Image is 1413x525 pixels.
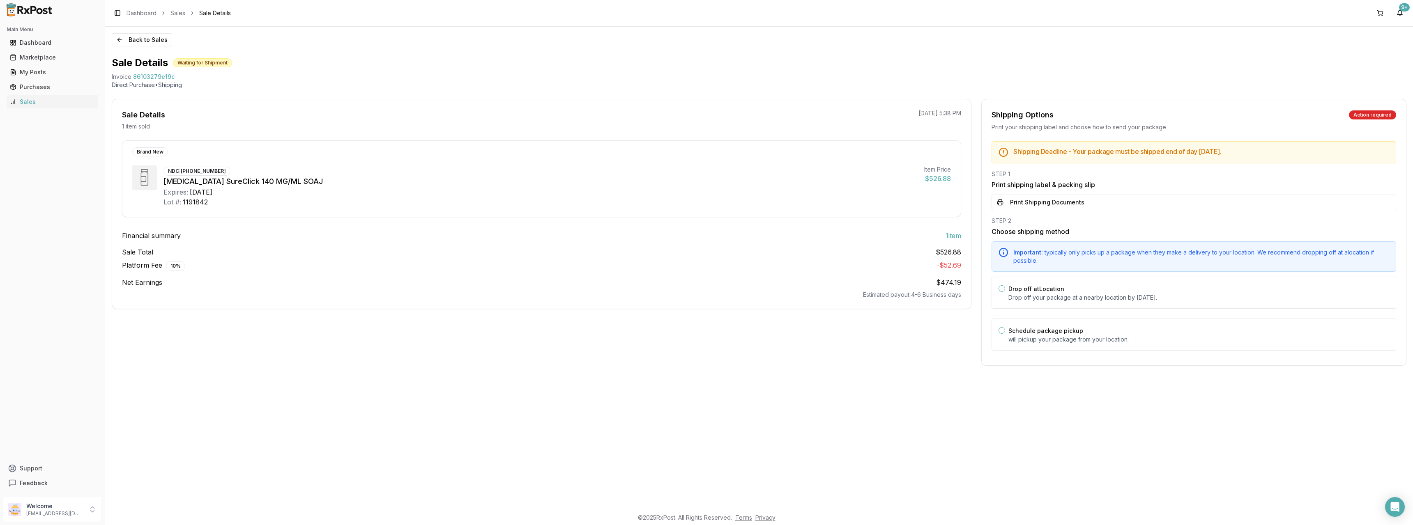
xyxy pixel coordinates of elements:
[163,197,181,207] div: Lot #:
[992,180,1396,190] h3: Print shipping label & packing slip
[10,68,95,76] div: My Posts
[992,123,1396,131] div: Print your shipping label and choose how to send your package
[924,174,951,183] div: $526.88
[1385,497,1405,517] div: Open Intercom Messenger
[10,53,95,62] div: Marketplace
[8,503,21,516] img: User avatar
[936,278,961,287] span: $474.19
[163,167,230,176] div: NDC: [PHONE_NUMBER]
[26,502,83,510] p: Welcome
[122,277,162,287] span: Net Earnings
[20,479,48,487] span: Feedback
[7,35,98,50] a: Dashboard
[132,147,168,156] div: Brand New
[122,109,165,121] div: Sale Details
[26,510,83,517] p: [EMAIL_ADDRESS][DOMAIN_NAME]
[112,73,131,81] div: Invoice
[1008,293,1389,302] p: Drop off your package at a nearby location by [DATE] .
[3,476,101,491] button: Feedback
[937,261,961,269] span: - $52.69
[127,9,156,17] a: Dashboard
[992,109,1054,121] div: Shipping Options
[112,81,1406,89] p: Direct Purchase • Shipping
[1399,3,1410,11] div: 9+
[3,51,101,64] button: Marketplace
[127,9,231,17] nav: breadcrumb
[10,83,95,91] div: Purchases
[3,66,101,79] button: My Posts
[1013,248,1389,265] div: typically only picks up a package when they make a delivery to your location. We recommend droppi...
[112,33,172,46] button: Back to Sales
[122,260,185,271] span: Platform Fee
[1008,327,1083,334] label: Schedule package pickup
[122,247,153,257] span: Sale Total
[112,56,168,69] h1: Sale Details
[1008,285,1064,292] label: Drop off at Location
[1008,335,1389,344] p: will pickup your package from your location.
[3,95,101,108] button: Sales
[755,514,776,521] a: Privacy
[173,58,232,67] div: Waiting for Shipment
[7,94,98,109] a: Sales
[3,3,56,16] img: RxPost Logo
[133,73,175,81] span: 86103279e19c
[918,109,961,117] p: [DATE] 5:38 PM
[3,461,101,476] button: Support
[10,98,95,106] div: Sales
[992,170,1396,178] div: STEP 1
[992,195,1396,210] button: Print Shipping Documents
[163,187,188,197] div: Expires:
[190,187,212,197] div: [DATE]
[10,39,95,47] div: Dashboard
[936,247,961,257] span: $526.88
[992,227,1396,236] h3: Choose shipping method
[7,50,98,65] a: Marketplace
[122,122,150,131] p: 1 item sold
[924,165,951,174] div: Item Price
[166,261,185,271] div: 10 %
[7,80,98,94] a: Purchases
[163,176,918,187] div: [MEDICAL_DATA] SureClick 140 MG/ML SOAJ
[1013,148,1389,155] h5: Shipping Deadline - Your package must be shipped end of day [DATE] .
[7,26,98,33] h2: Main Menu
[183,197,208,207] div: 1191842
[1393,7,1406,20] button: 9+
[946,231,961,241] span: 1 item
[1013,249,1043,256] span: Important:
[122,291,961,299] div: Estimated payout 4-6 Business days
[992,217,1396,225] div: STEP 2
[1349,110,1396,119] div: Action required
[170,9,185,17] a: Sales
[199,9,231,17] span: Sale Details
[7,65,98,80] a: My Posts
[735,514,752,521] a: Terms
[122,231,181,241] span: Financial summary
[132,165,157,190] img: Repatha SureClick 140 MG/ML SOAJ
[3,36,101,49] button: Dashboard
[3,80,101,94] button: Purchases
